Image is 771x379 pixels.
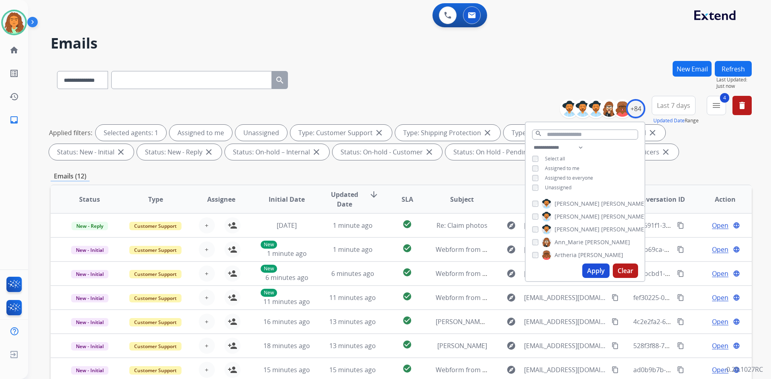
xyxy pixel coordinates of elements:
[9,115,19,125] mat-icon: inbox
[205,269,208,278] span: +
[402,219,412,229] mat-icon: check_circle
[71,318,108,326] span: New - Initial
[633,365,759,374] span: ad0b9b7b-946c-417a-8872-be5d259a4328
[199,290,215,306] button: +
[331,269,374,278] span: 6 minutes ago
[716,83,752,89] span: Just now
[402,268,412,277] mat-icon: check_circle
[436,317,517,326] span: [PERSON_NAME] 2nd email
[677,318,684,325] mat-icon: content_copy
[205,221,208,230] span: +
[524,293,607,302] span: [EMAIL_ADDRESS][DOMAIN_NAME]
[263,317,310,326] span: 16 minutes ago
[601,200,646,208] span: [PERSON_NAME]
[716,77,752,83] span: Last Updated:
[9,69,19,78] mat-icon: list_alt
[96,125,166,141] div: Selected agents: 1
[733,318,740,325] mat-icon: language
[116,147,126,157] mat-icon: close
[290,125,392,141] div: Type: Customer Support
[71,366,108,375] span: New - Initial
[49,128,92,138] p: Applied filters:
[445,144,568,160] div: Status: On Hold - Pending Parts
[545,184,571,191] span: Unassigned
[612,366,619,373] mat-icon: content_copy
[633,341,756,350] span: 528f3f88-79e8-4288-bdb4-dbb209bbfe6d
[277,221,297,230] span: [DATE]
[137,144,222,160] div: Status: New - Reply
[374,128,384,138] mat-icon: close
[633,293,753,302] span: fef30225-04cb-48d8-9d44-96fe6d2c9211
[261,241,277,249] p: New
[506,365,516,375] mat-icon: explore
[269,195,305,204] span: Initial Date
[129,318,182,326] span: Customer Support
[71,270,108,278] span: New - Initial
[653,118,685,124] button: Updated Date
[402,195,413,204] span: SLA
[661,147,671,157] mat-icon: close
[707,96,726,115] button: 4
[228,293,237,302] mat-icon: person_add
[677,366,684,373] mat-icon: content_copy
[524,341,607,351] span: [EMAIL_ADDRESS][DOMAIN_NAME]
[199,241,215,257] button: +
[329,293,376,302] span: 11 minutes ago
[712,245,728,254] span: Open
[261,265,277,273] p: New
[148,195,163,204] span: Type
[329,365,376,374] span: 15 minutes ago
[436,245,618,254] span: Webform from [EMAIL_ADDRESS][DOMAIN_NAME] on [DATE]
[737,101,747,110] mat-icon: delete
[506,293,516,302] mat-icon: explore
[275,75,285,85] mat-icon: search
[634,195,685,204] span: Conversation ID
[733,222,740,229] mat-icon: language
[263,365,310,374] span: 15 minutes ago
[205,365,208,375] span: +
[228,245,237,254] mat-icon: person_add
[3,11,25,34] img: avatar
[51,171,90,181] p: Emails (12)
[506,269,516,278] mat-icon: explore
[199,266,215,282] button: +
[677,222,684,229] mat-icon: content_copy
[261,289,277,297] p: New
[332,144,442,160] div: Status: On-hold - Customer
[333,221,373,230] span: 1 minute ago
[329,317,376,326] span: 13 minutes ago
[712,269,728,278] span: Open
[436,269,618,278] span: Webform from [EMAIL_ADDRESS][DOMAIN_NAME] on [DATE]
[585,238,630,246] span: [PERSON_NAME]
[205,245,208,254] span: +
[524,317,607,326] span: [EMAIL_ADDRESS][DOMAIN_NAME]
[71,342,108,351] span: New - Initial
[199,338,215,354] button: +
[329,341,376,350] span: 13 minutes ago
[555,225,600,233] span: [PERSON_NAME]
[129,294,182,302] span: Customer Support
[578,251,623,259] span: [PERSON_NAME]
[506,221,516,230] mat-icon: explore
[228,317,237,326] mat-icon: person_add
[524,245,607,254] span: [EMAIL_ADDRESS][DOMAIN_NAME]
[712,101,721,110] mat-icon: menu
[402,316,412,325] mat-icon: check_circle
[263,341,310,350] span: 18 minutes ago
[71,246,108,254] span: New - Initial
[506,341,516,351] mat-icon: explore
[51,35,752,51] h2: Emails
[712,317,728,326] span: Open
[524,365,607,375] span: [EMAIL_ADDRESS][DOMAIN_NAME]
[424,147,434,157] mat-icon: close
[733,342,740,349] mat-icon: language
[265,273,308,282] span: 6 minutes ago
[712,221,728,230] span: Open
[402,340,412,349] mat-icon: check_circle
[436,293,618,302] span: Webform from [EMAIL_ADDRESS][DOMAIN_NAME] on [DATE]
[205,317,208,326] span: +
[450,195,474,204] span: Subject
[686,185,752,213] th: Action
[169,125,232,141] div: Assigned to me
[677,342,684,349] mat-icon: content_copy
